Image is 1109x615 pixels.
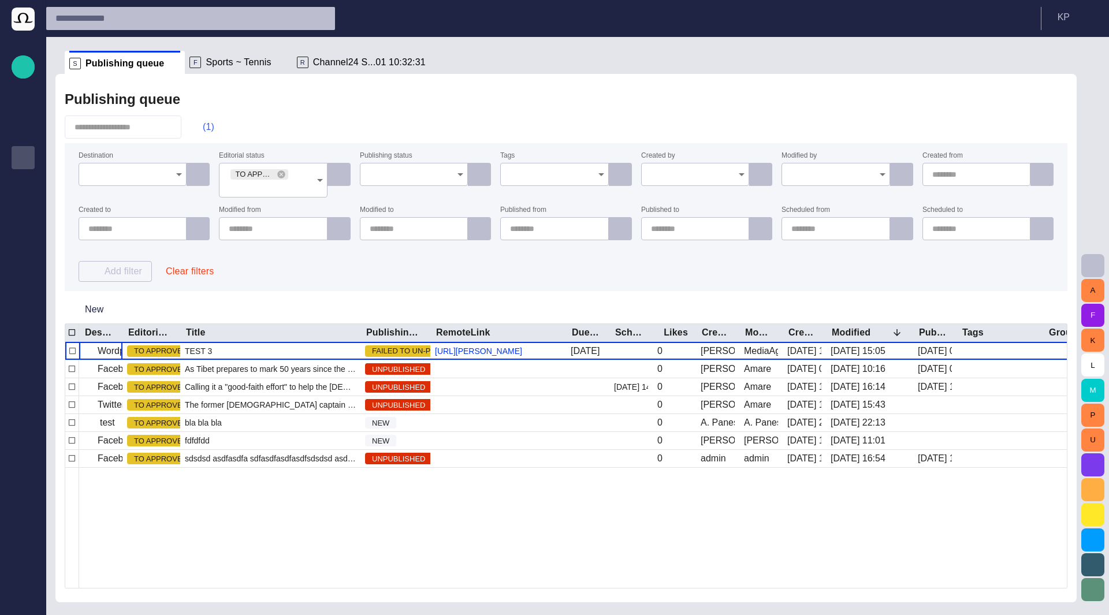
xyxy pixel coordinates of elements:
[889,325,905,341] button: Sort
[98,434,138,448] p: Facebook
[16,336,30,347] p: Editorial Admin
[365,400,432,411] span: UNPUBLISHED
[127,364,189,375] span: TO APPROVE
[16,405,30,419] span: Octopus
[98,380,138,394] p: Facebook
[16,382,30,393] p: AI Assistant
[98,398,125,412] p: Twitter
[360,152,412,160] label: Publishing status
[171,166,187,182] button: Open
[127,418,189,429] span: TO APPROVE
[312,172,328,188] button: Open
[16,197,30,208] p: Media
[831,363,885,375] div: 9/3 10:16
[12,192,35,215] div: Media
[185,399,356,411] span: The former England captain made 115 appearances for his country and 394 for Manchester United
[186,327,206,338] div: Title
[1081,279,1104,302] button: A
[219,152,265,160] label: Editorial status
[127,400,189,411] span: TO APPROVE
[16,105,30,118] span: Rundowns
[85,327,113,338] div: Destination
[922,206,963,214] label: Scheduled to
[657,434,663,447] div: 0
[1081,304,1104,327] button: F
[219,206,261,214] label: Modified from
[787,434,821,447] div: 4/5/2022 11:01
[16,174,30,185] p: Publishing queue KKK
[918,381,952,393] div: 8/19 14:40
[781,206,830,214] label: Scheduled from
[16,128,30,141] span: Story folders
[189,57,201,68] p: F
[12,146,35,169] div: Publishing queue
[128,327,171,338] div: Editorial status
[16,405,30,416] p: Octopus
[313,57,426,68] span: Channel24 S...01 10:32:31
[701,452,726,465] div: admin
[744,381,771,393] div: Amare
[186,117,219,137] button: (1)
[641,206,679,214] label: Published to
[12,377,35,400] div: AI Assistant
[571,345,600,357] div: 3/3/2016
[701,381,735,393] div: Janko
[12,262,35,285] div: [PERSON_NAME]'s media (playout)
[701,434,735,447] div: gianluca
[230,169,279,180] span: TO APPROVE
[657,416,663,429] div: 0
[365,345,464,357] span: FAILED TO UN-PUBLISH
[16,312,30,326] span: Social Media
[16,266,30,278] p: [PERSON_NAME]'s media (playout)
[831,398,885,411] div: 9/2 15:43
[185,435,210,446] span: fdfdfdd
[206,57,271,68] span: Sports ~ Tennis
[65,91,180,107] h2: Publishing queue
[12,354,35,377] div: [URL][DOMAIN_NAME]
[1048,7,1102,28] button: KP
[185,363,356,375] span: As Tibet prepares to mark 50 years since the Dalai Lama fled
[16,359,30,372] span: [URL][DOMAIN_NAME]
[744,452,769,465] div: admin
[79,152,113,160] label: Destination
[65,51,185,74] div: SPublishing queue
[16,220,30,234] span: Administration
[100,416,115,430] p: test
[701,398,735,411] div: Janko
[430,345,527,357] a: [URL][PERSON_NAME]
[16,197,30,211] span: Media
[16,105,30,116] p: Rundowns
[744,345,778,357] div: MediaAgent
[831,345,885,357] div: 9/3 15:05
[831,452,885,465] div: 8/22/2017 16:54
[918,363,952,375] div: 5/7/2018 09:30
[1081,379,1104,402] button: M
[657,452,663,465] div: 0
[98,362,138,376] p: Facebook
[98,452,138,465] p: Facebook
[572,327,600,338] div: Due date
[918,345,952,357] div: 3/24/2016 06:48
[16,266,30,280] span: [PERSON_NAME]'s media (playout)
[744,398,771,411] div: Amare
[918,452,952,465] div: 3/24/2016 19:35
[365,453,432,465] span: UNPUBLISHED
[831,381,885,393] div: 9/2 16:14
[16,382,30,396] span: AI Assistant
[436,327,490,338] div: RemoteLink
[744,416,778,429] div: A. Panes admin ❤
[702,327,730,338] div: Created by
[297,57,308,68] p: R
[701,416,735,429] div: A. Panes admin ❤
[365,382,432,393] span: UNPUBLISHED
[922,152,963,160] label: Created from
[593,166,609,182] button: Open
[781,152,817,160] label: Modified by
[360,206,394,214] label: Modified to
[919,327,947,338] div: Published
[1081,404,1104,427] button: P
[832,327,887,338] div: Modified
[16,336,30,349] span: Editorial Admin
[16,359,30,370] p: [URL][DOMAIN_NAME]
[185,345,212,357] span: TEST 3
